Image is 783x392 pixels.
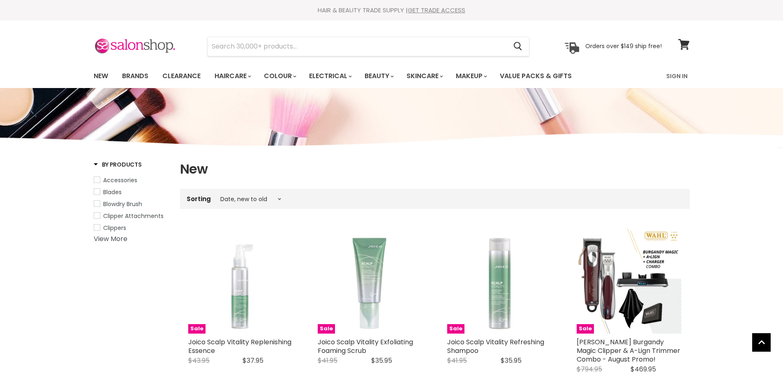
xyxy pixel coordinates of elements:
[94,160,142,169] h3: By Products
[585,42,662,50] p: Orders over $149 ship free!
[243,356,263,365] span: $37.95
[187,195,211,202] label: Sorting
[318,229,423,334] a: Joico Scalp Vitality Exfoliating Foaming Scrub Sale
[318,356,337,365] span: $41.95
[188,356,210,365] span: $43.95
[88,67,114,85] a: New
[188,324,206,334] span: Sale
[661,67,693,85] a: Sign In
[207,37,529,56] form: Product
[94,223,170,232] a: Clippers
[318,229,423,334] img: Joico Scalp Vitality Exfoliating Foaming Scrub
[318,337,413,355] a: Joico Scalp Vitality Exfoliating Foaming Scrub
[208,67,256,85] a: Haircare
[577,324,594,334] span: Sale
[318,324,335,334] span: Sale
[180,160,690,178] h1: New
[447,324,464,334] span: Sale
[116,67,155,85] a: Brands
[94,176,170,185] a: Accessories
[103,188,122,196] span: Blades
[188,229,293,334] img: Joico Scalp Vitality Replenishing Essence
[577,229,681,334] img: Wahl Burgandy Magic Clipper & A-Lign Trimmer Combo - August Promo!
[208,37,507,56] input: Search
[88,64,620,88] ul: Main menu
[83,64,700,88] nav: Main
[450,67,492,85] a: Makeup
[447,356,467,365] span: $41.95
[501,356,522,365] span: $35.95
[447,229,552,334] img: Joico Scalp Vitality Refreshing Shampoo
[494,67,578,85] a: Value Packs & Gifts
[103,200,142,208] span: Blowdry Brush
[258,67,301,85] a: Colour
[94,199,170,209] a: Blowdry Brush
[188,229,293,334] a: Joico Scalp Vitality Replenishing Essence Sale
[94,188,170,197] a: Blades
[103,212,164,220] span: Clipper Attachments
[577,337,680,364] a: [PERSON_NAME] Burgandy Magic Clipper & A-Lign Trimmer Combo - August Promo!
[94,234,127,244] a: View More
[156,67,207,85] a: Clearance
[577,229,681,334] a: Wahl Burgandy Magic Clipper & A-Lign Trimmer Combo - August Promo! Sale
[94,211,170,220] a: Clipper Attachments
[103,224,126,232] span: Clippers
[507,37,529,56] button: Search
[400,67,448,85] a: Skincare
[371,356,392,365] span: $35.95
[408,6,465,14] a: GET TRADE ACCESS
[447,229,552,334] a: Joico Scalp Vitality Refreshing Shampoo Sale
[577,364,602,374] span: $794.95
[303,67,357,85] a: Electrical
[631,364,656,374] span: $469.95
[103,176,137,184] span: Accessories
[447,337,544,355] a: Joico Scalp Vitality Refreshing Shampoo
[358,67,399,85] a: Beauty
[83,6,700,14] div: HAIR & BEAUTY TRADE SUPPLY |
[188,337,291,355] a: Joico Scalp Vitality Replenishing Essence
